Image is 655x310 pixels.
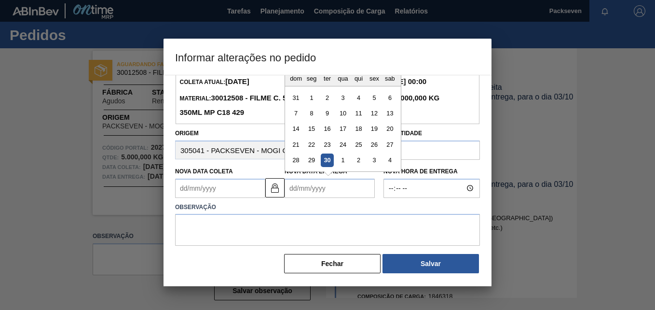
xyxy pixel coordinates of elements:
button: Fechar [284,254,381,273]
div: Choose quinta-feira, 11 de setembro de 2025 [352,107,365,120]
div: Choose segunda-feira, 15 de setembro de 2025 [305,122,318,135]
div: Choose terça-feira, 2 de setembro de 2025 [321,91,334,104]
div: Choose domingo, 28 de setembro de 2025 [289,154,302,167]
div: Choose quinta-feira, 18 de setembro de 2025 [352,122,365,135]
div: Choose quarta-feira, 24 de setembro de 2025 [336,138,349,151]
label: Nova Hora de Entrega [383,165,480,179]
label: Observação [175,200,480,214]
label: Nova Data Entrega [285,168,347,175]
div: Choose quarta-feira, 1 de outubro de 2025 [336,154,349,167]
span: Material: [179,95,320,116]
div: dom [289,71,302,85]
input: dd/mm/yyyy [175,179,265,198]
div: seg [305,71,318,85]
label: Nova Data Coleta [175,168,233,175]
strong: 5.000,000 KG [393,94,440,102]
h3: Informar alterações no pedido [164,39,491,75]
button: locked [265,178,285,197]
div: Choose domingo, 21 de setembro de 2025 [289,138,302,151]
div: sex [368,71,381,85]
div: Choose terça-feira, 30 de setembro de 2025 [321,154,334,167]
strong: [DATE] 00:00 [382,77,426,85]
div: qua [336,71,349,85]
div: Choose segunda-feira, 22 de setembro de 2025 [305,138,318,151]
div: Choose segunda-feira, 8 de setembro de 2025 [305,107,318,120]
div: Choose sexta-feira, 19 de setembro de 2025 [368,122,381,135]
div: Choose segunda-feira, 1 de setembro de 2025 [305,91,318,104]
div: qui [352,71,365,85]
div: Choose sexta-feira, 5 de setembro de 2025 [368,91,381,104]
div: Choose quinta-feira, 4 de setembro de 2025 [352,91,365,104]
div: sab [383,71,396,85]
div: Choose segunda-feira, 29 de setembro de 2025 [305,154,318,167]
div: ter [321,71,334,85]
div: Choose quinta-feira, 25 de setembro de 2025 [352,138,365,151]
div: Choose quarta-feira, 10 de setembro de 2025 [336,107,349,120]
div: Choose quarta-feira, 17 de setembro de 2025 [336,122,349,135]
div: Choose sexta-feira, 3 de outubro de 2025 [368,154,381,167]
div: Choose sábado, 6 de setembro de 2025 [383,91,396,104]
div: Choose domingo, 14 de setembro de 2025 [289,122,302,135]
div: month 2025-09 [288,89,397,168]
div: Choose terça-feira, 9 de setembro de 2025 [321,107,334,120]
div: Choose terça-feira, 16 de setembro de 2025 [321,122,334,135]
div: Choose domingo, 7 de setembro de 2025 [289,107,302,120]
input: dd/mm/yyyy [285,179,375,198]
span: Coleta Atual: [179,79,249,85]
div: Choose sábado, 20 de setembro de 2025 [383,122,396,135]
label: Quantidade [383,130,422,137]
div: Choose sábado, 27 de setembro de 2025 [383,138,396,151]
div: Choose quinta-feira, 2 de outubro de 2025 [352,154,365,167]
div: Choose sábado, 4 de outubro de 2025 [383,154,396,167]
div: Choose sexta-feira, 26 de setembro de 2025 [368,138,381,151]
div: Choose quarta-feira, 3 de setembro de 2025 [336,91,349,104]
strong: [DATE] [225,77,249,85]
strong: 30012508 - FILME C. 510X65 BC 350ML MP C18 429 [179,94,320,116]
div: Choose domingo, 31 de agosto de 2025 [289,91,302,104]
label: Origem [175,130,199,137]
div: Choose terça-feira, 23 de setembro de 2025 [321,138,334,151]
img: locked [269,182,281,194]
button: Salvar [382,254,479,273]
div: Choose sábado, 13 de setembro de 2025 [383,107,396,120]
div: Choose sexta-feira, 12 de setembro de 2025 [368,107,381,120]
